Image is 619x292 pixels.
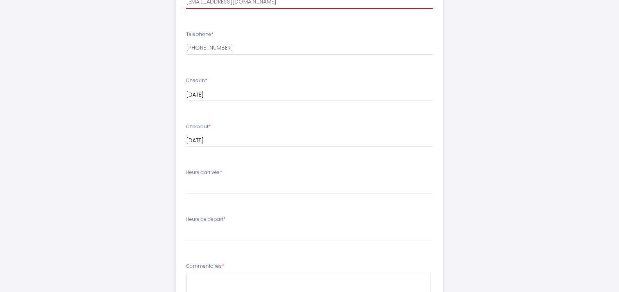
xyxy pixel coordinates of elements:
label: Téléphone [186,31,214,38]
label: Heure de départ [186,216,226,223]
label: Heure d'arrivée [186,169,222,176]
label: Checkin [186,77,207,84]
label: Commentaires [186,263,224,270]
label: Checkout [186,123,211,131]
